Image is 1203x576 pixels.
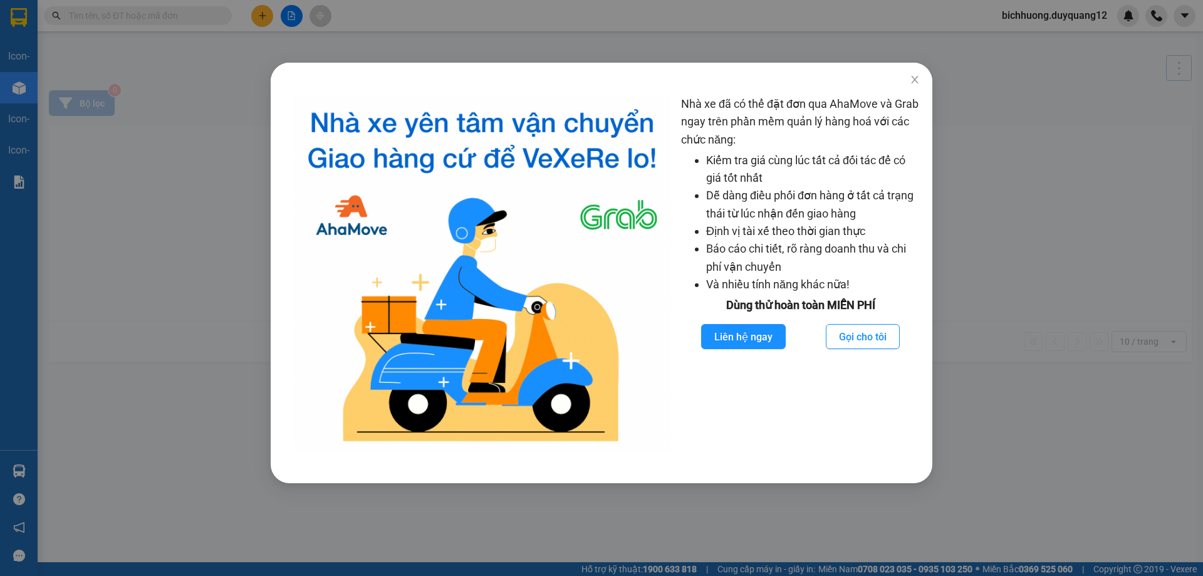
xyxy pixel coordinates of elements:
span: Liên hệ ngay [714,329,773,345]
li: Định vị tài xế theo thời gian thực [706,223,920,240]
div: Dùng thử hoàn toàn MIỄN PHÍ [681,296,920,314]
button: Liên hệ ngay [701,324,786,349]
button: Close [897,63,932,98]
li: Dễ dàng điều phối đơn hàng ở tất cả trạng thái từ lúc nhận đến giao hàng [706,187,920,223]
span: Gọi cho tôi [839,329,887,345]
li: Và nhiều tính năng khác nữa! [706,276,920,293]
div: Nhà xe đã có thể đặt đơn qua AhaMove và Grab ngay trên phần mềm quản lý hàng hoá với các chức năng: [681,95,920,452]
span: close [910,75,920,85]
li: Báo cáo chi tiết, rõ ràng doanh thu và chi phí vận chuyển [706,240,920,276]
button: Gọi cho tôi [826,324,900,349]
img: logo [293,95,671,452]
li: Kiểm tra giá cùng lúc tất cả đối tác để có giá tốt nhất [706,152,920,187]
